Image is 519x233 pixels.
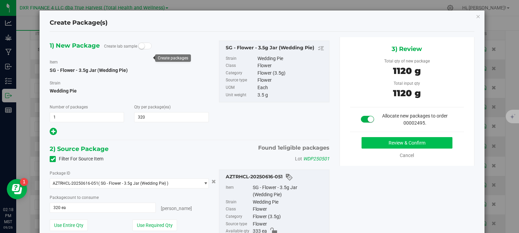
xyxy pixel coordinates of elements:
div: Flower [257,77,326,84]
label: Source type [226,221,252,228]
input: 320 ea [50,203,155,212]
span: count [66,195,76,200]
button: Review & Confirm [362,137,452,149]
div: Flower [253,221,326,228]
button: Use Entire Qty [50,219,88,231]
span: [PERSON_NAME] [161,206,192,211]
span: 1120 g [393,88,421,99]
div: 3.5 g [257,92,326,99]
button: Use Required Qty [132,219,177,231]
span: Add new output [50,130,57,135]
span: (ea) [164,105,171,109]
button: Cancel button [209,177,218,186]
a: Cancel [400,153,414,158]
span: 3) Review [392,44,422,54]
div: Wedding Pie [257,55,326,62]
label: Category [226,70,256,77]
label: Unit weight [226,92,256,99]
label: Class [226,206,252,213]
label: Strain [50,80,60,86]
span: Found eligible packages [258,144,329,152]
div: AZTRHCL-20250616-051 [226,173,326,181]
span: select [200,179,208,188]
label: Category [226,213,252,221]
input: 1 [50,112,124,122]
span: Package ID [50,171,70,176]
div: SG - Flower - 3.5g Jar (Wedding Pie) [226,44,326,52]
div: Flower (3.5g) [257,70,326,77]
input: 320 [134,112,208,122]
div: Each [257,84,326,92]
iframe: Resource center [7,179,27,199]
label: Item [226,184,252,199]
label: UOM [226,84,256,92]
label: Strain [226,55,256,62]
span: Wedding Pie [50,86,208,96]
label: Item [50,59,58,65]
div: Flower [257,62,326,70]
iframe: Resource center unread badge [20,178,28,186]
span: Package to consume [50,195,99,200]
span: AZTRHCL-20250616-051 [53,181,98,186]
span: ( SG - Flower - 3.5g Jar (Wedding Pie) ) [98,181,168,186]
div: Create packages [158,56,188,60]
span: Total qty of new package [384,59,430,63]
div: Flower (3.5g) [253,213,326,221]
label: Filter For Source Item [50,155,103,162]
span: 1120 g [393,66,421,76]
span: 1 [278,145,280,151]
span: 2) Source Package [50,144,108,154]
span: Total input qty [394,81,420,86]
span: Allocate new packages to order 00002495. [382,113,448,126]
div: Wedding Pie [253,199,326,206]
span: Lot [295,156,302,161]
div: Flower [253,206,326,213]
label: Strain [226,199,252,206]
label: Source type [226,77,256,84]
span: SG - Flower - 3.5g Jar (Wedding Pie) [50,68,128,73]
label: Class [226,62,256,70]
span: 1) New Package [50,41,100,51]
span: Number of packages [50,105,88,109]
h4: Create Package(s) [50,19,107,27]
div: SG - Flower - 3.5g Jar (Wedding Pie) [253,184,326,199]
label: Create lab sample [104,41,137,51]
span: Qty per package [134,105,171,109]
span: WDP250501 [303,156,329,161]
